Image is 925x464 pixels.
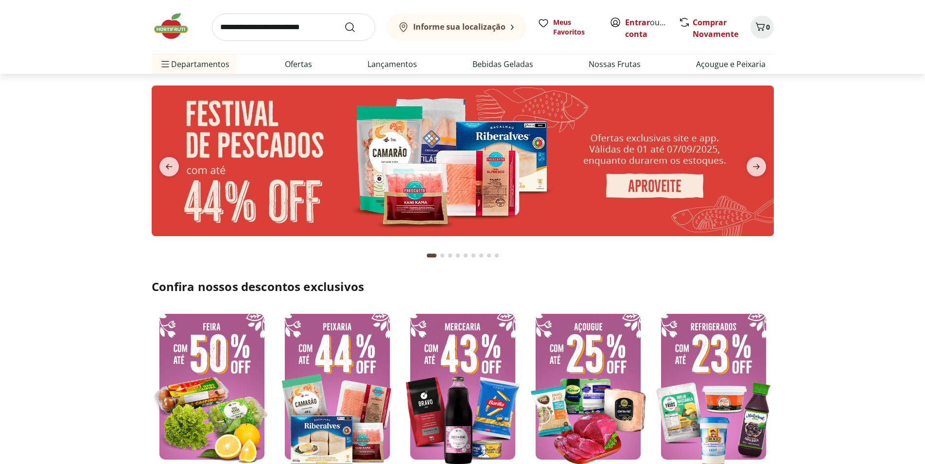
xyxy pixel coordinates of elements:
[625,17,668,40] span: ou
[159,52,171,76] button: Menu
[470,244,477,267] button: Go to page 6 from fs-carousel
[693,17,738,39] a: Comprar Novamente
[152,279,774,294] h2: Confira nossos descontos exclusivos
[446,244,454,267] button: Go to page 3 from fs-carousel
[589,58,641,70] a: Nossas Frutas
[625,17,679,39] a: Criar conta
[438,244,446,267] button: Go to page 2 from fs-carousel
[152,157,187,176] button: previous
[696,58,766,70] a: Açougue e Peixaria
[152,86,774,236] img: pescados
[739,157,774,176] button: next
[454,244,462,267] button: Go to page 4 from fs-carousel
[553,17,598,37] span: Meus Favoritos
[344,21,367,33] button: Submit Search
[462,244,470,267] button: Go to page 5 from fs-carousel
[485,244,493,267] button: Go to page 8 from fs-carousel
[367,58,417,70] a: Lançamentos
[538,17,598,37] a: Meus Favoritos
[152,12,200,41] img: Hortifruti
[766,22,770,32] span: 0
[285,58,312,70] a: Ofertas
[750,16,774,39] button: Carrinho
[387,14,526,41] button: Informe sua localização
[159,52,229,76] span: Departamentos
[212,14,375,41] input: search
[493,244,501,267] button: Go to page 9 from fs-carousel
[477,244,485,267] button: Go to page 7 from fs-carousel
[425,244,438,267] button: Current page from fs-carousel
[413,21,506,32] b: Informe sua localização
[472,58,533,70] a: Bebidas Geladas
[625,17,650,28] a: Entrar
